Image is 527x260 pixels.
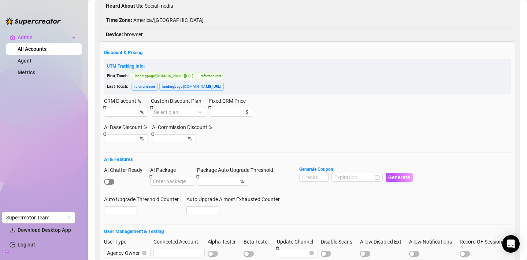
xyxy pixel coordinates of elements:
label: Package Auto Upgrade Threshold [197,166,278,174]
input: CRM Discount % [107,108,138,116]
span: Agency Owner [107,249,148,257]
span: Last Touch: [107,84,128,89]
span: close-circle [309,251,314,255]
label: Allow Notifications [409,238,457,246]
button: Allow Notifications [409,251,419,257]
input: Auto Upgrade Threshold Counter [104,207,137,215]
span: referrer : direct [131,83,158,91]
button: Record OF Sessions [460,251,470,257]
span: delete [151,132,155,136]
label: Allow Disabled Ext [360,238,406,246]
h5: User Management & Testing [104,228,511,235]
strong: Time Zone : [106,17,132,23]
label: AI Package [150,166,181,174]
span: delete [150,106,153,109]
label: Beta Tester [244,238,274,246]
button: Generate [386,173,413,182]
button: Disable Scans [321,251,331,257]
label: AI Chatter Ready [104,166,147,174]
span: delete [196,175,200,178]
label: Fixed CRM Price [209,97,250,105]
span: landingpage : [DOMAIN_NAME][URL] [159,83,224,91]
input: Package Auto Upgrade Threshold [200,177,239,185]
input: AI Package [150,177,194,186]
span: download [10,227,15,233]
strong: Heard About Us : [106,3,144,9]
button: Alpha Tester [208,251,218,257]
label: Update Channel [277,238,318,246]
label: CRM Discount % [104,97,146,105]
label: Connected Account [153,238,203,246]
button: Allow Disabled Ext [360,251,370,257]
h5: AI & Features [104,156,511,163]
strong: Device : [106,31,123,37]
label: AI Commission Discount % [152,123,217,131]
span: landingpage : [DOMAIN_NAME][URL] [132,72,196,80]
img: logo-BBDzfeDw.svg [6,18,61,25]
label: Disable Scans [321,238,357,246]
input: AI Commission Discount % [155,135,186,143]
span: Generate [388,174,410,180]
a: Metrics [18,69,35,75]
input: AI Base Discount % [107,135,138,143]
a: All Accounts [18,46,47,52]
input: Fixed CRM Price [212,108,244,116]
a: Log out [18,242,35,248]
span: delete [103,106,107,109]
a: Agent [18,58,31,64]
li: browser [100,27,515,41]
span: First Touch: [107,74,129,78]
input: Connected Account [153,249,205,257]
h5: Discount & Pricing [104,49,511,56]
span: delete [103,132,107,136]
span: delete [276,246,279,250]
span: crown [10,34,15,40]
label: Auto Upgrade Threshold Counter [104,195,183,203]
input: Credits [300,173,328,181]
strong: Generate Coupon: [299,167,334,172]
input: Expiration [334,173,373,181]
label: Custom Discount Plan [151,97,206,105]
label: Record OF Sessions [460,238,509,246]
label: Auto Upgrade Almost Exhausted Counter [186,195,285,203]
span: delete [208,106,212,109]
span: referrer : direct [198,72,224,80]
span: Download Desktop App [18,227,71,233]
label: User Type [104,238,131,246]
div: Open Intercom Messenger [502,235,520,253]
span: delete [149,175,153,178]
span: UTM Tracking Info: [107,64,145,69]
label: Alpha Tester [208,238,241,246]
button: AI Chatter Ready [104,179,114,185]
span: Admin [18,31,70,43]
input: Auto Upgrade Almost Exhausted Counter [187,207,219,215]
button: Beta Tester [244,251,254,257]
label: AI Base Discount % [104,123,152,131]
span: Supercreator Team [6,212,71,223]
span: close-circle [142,251,146,255]
span: build [4,250,9,255]
li: America/[GEOGRAPHIC_DATA] [100,13,515,27]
